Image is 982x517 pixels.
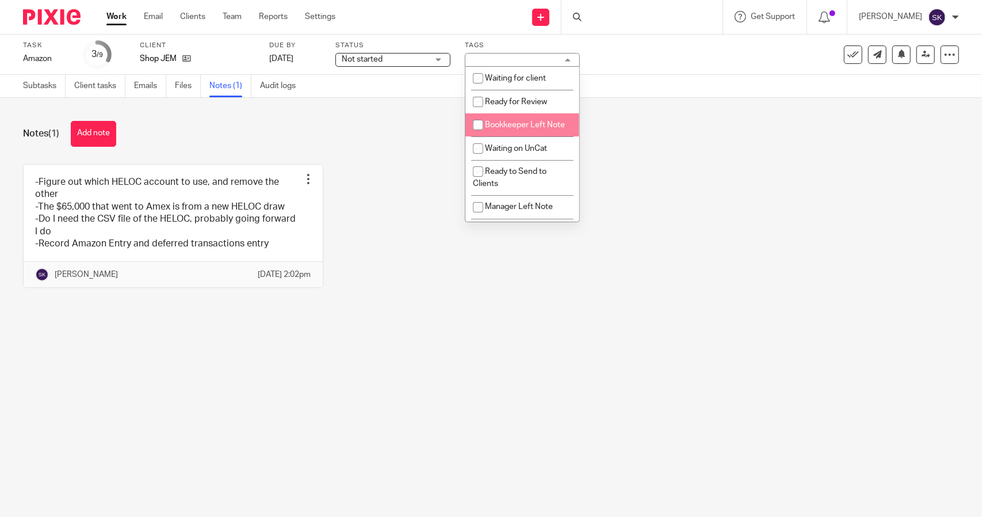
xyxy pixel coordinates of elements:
span: Not started [342,55,383,63]
a: Files [175,75,201,97]
img: Pixie [23,9,81,25]
a: Emails [134,75,166,97]
a: Subtasks [23,75,66,97]
p: [DATE] 2:02pm [258,269,311,280]
p: Shop JEM [140,53,177,64]
div: Amazon [23,53,69,64]
label: Task [23,41,69,50]
span: Manager Left Note [485,203,553,211]
span: Get Support [751,13,795,21]
button: Add note [71,121,116,147]
span: Waiting on UnCat [485,145,547,153]
label: Status [335,41,450,50]
span: [DATE] [269,55,293,63]
a: Team [223,11,242,22]
a: Clients [180,11,205,22]
a: Reports [259,11,288,22]
a: Email [144,11,163,22]
span: Ready to Send to Clients [473,168,547,188]
span: Ready for Review [485,98,547,106]
a: Client tasks [74,75,125,97]
div: 3 [91,48,103,61]
p: [PERSON_NAME] [55,269,118,280]
a: Notes (1) [209,75,251,97]
img: svg%3E [928,8,946,26]
span: (1) [48,129,59,138]
img: svg%3E [35,268,49,282]
span: Waiting for client [485,74,546,82]
label: Due by [269,41,321,50]
label: Tags [465,41,580,50]
a: Settings [305,11,335,22]
label: Client [140,41,255,50]
p: [PERSON_NAME] [859,11,922,22]
a: Audit logs [260,75,304,97]
h1: Notes [23,128,59,140]
a: Work [106,11,127,22]
small: /9 [97,52,103,58]
span: Bookkeeper Left Note [485,121,565,129]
